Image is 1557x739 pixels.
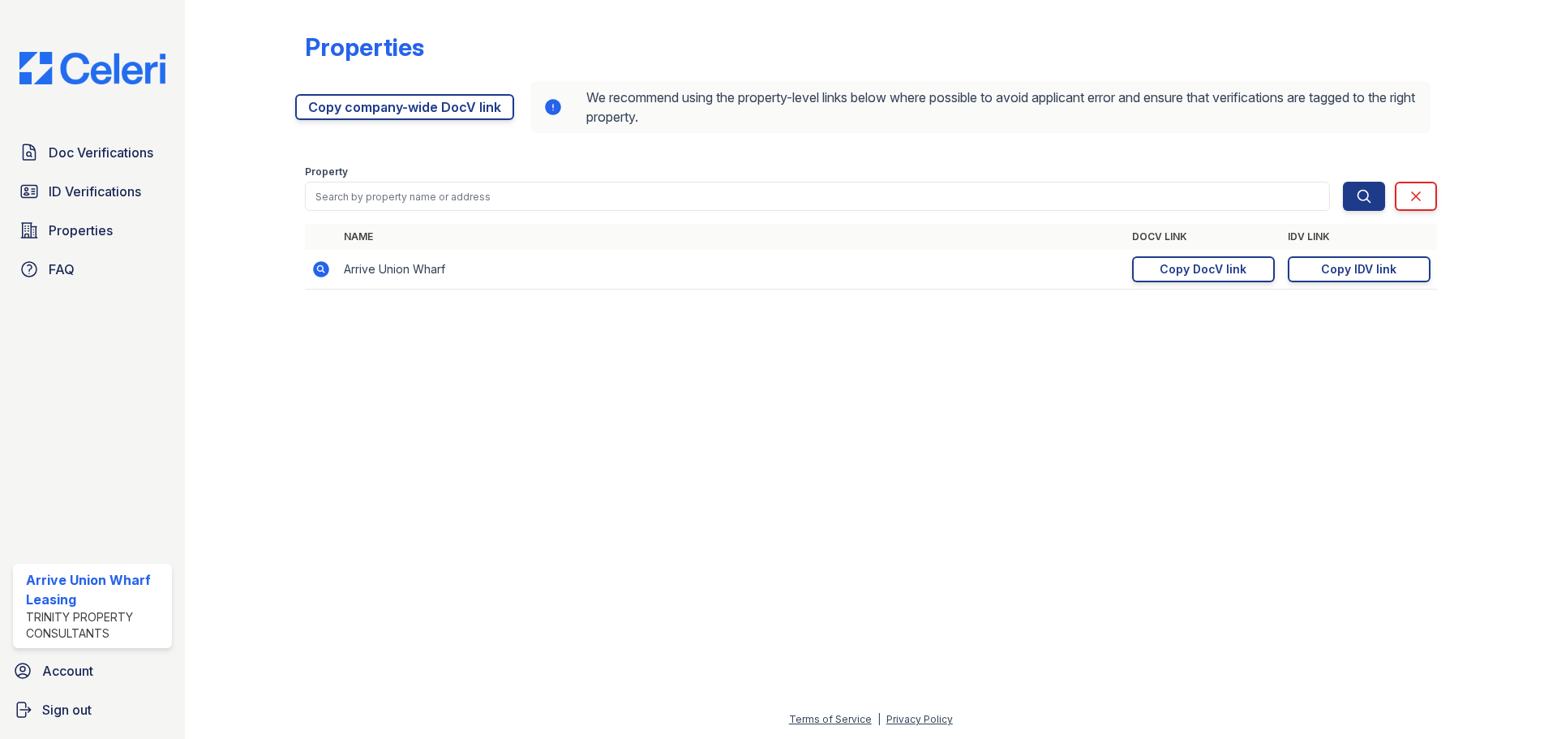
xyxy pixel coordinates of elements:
span: Account [42,661,93,681]
th: DocV Link [1126,224,1281,250]
input: Search by property name or address [305,182,1330,211]
div: | [877,713,881,725]
a: Sign out [6,694,178,726]
a: Copy DocV link [1132,256,1275,282]
th: Name [337,224,1126,250]
a: Account [6,655,178,687]
a: Terms of Service [789,713,872,725]
span: Doc Verifications [49,143,153,162]
a: Privacy Policy [886,713,953,725]
div: Copy IDV link [1321,261,1396,277]
img: CE_Logo_Blue-a8612792a0a2168367f1c8372b55b34899dd931a85d93a1a3d3e32e68fde9ad4.png [6,52,178,84]
div: We recommend using the property-level links below where possible to avoid applicant error and ens... [530,81,1430,133]
span: Sign out [42,700,92,720]
td: Arrive Union Wharf [337,250,1126,290]
span: Properties [49,221,113,240]
div: Arrive Union Wharf Leasing [26,570,165,609]
div: Trinity Property Consultants [26,609,165,642]
span: ID Verifications [49,182,141,201]
div: Properties [305,32,424,62]
a: Doc Verifications [13,136,172,169]
label: Property [305,165,348,178]
a: ID Verifications [13,175,172,208]
span: FAQ [49,260,75,279]
a: Copy IDV link [1288,256,1430,282]
th: IDV Link [1281,224,1437,250]
div: Copy DocV link [1160,261,1246,277]
a: Properties [13,214,172,247]
a: Copy company-wide DocV link [295,94,514,120]
a: FAQ [13,253,172,286]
